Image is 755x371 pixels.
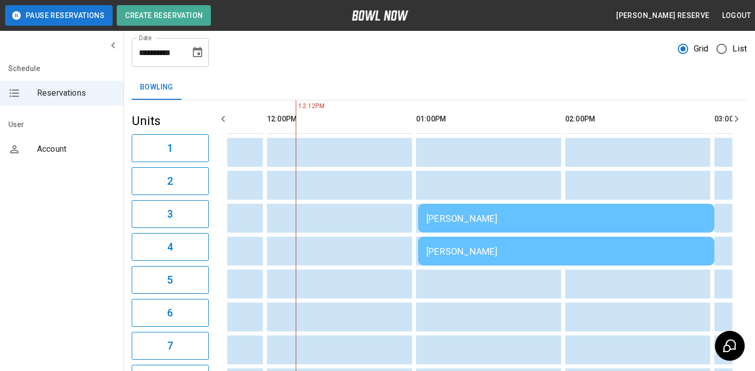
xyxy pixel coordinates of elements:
[132,113,209,129] h5: Units
[5,5,113,26] button: Pause Reservations
[117,5,211,26] button: Create Reservation
[132,233,209,261] button: 4
[132,75,747,100] div: inventory tabs
[565,104,710,134] th: 02:00PM
[718,6,755,25] button: Logout
[37,87,115,99] span: Reservations
[612,6,713,25] button: [PERSON_NAME] reserve
[132,299,209,327] button: 6
[132,167,209,195] button: 2
[167,272,173,288] h6: 5
[694,43,709,55] span: Grid
[296,101,298,112] span: 12:12PM
[167,140,173,156] h6: 1
[167,239,173,255] h6: 4
[167,338,173,354] h6: 7
[132,266,209,294] button: 5
[187,42,208,63] button: Choose date, selected date is Aug 16, 2025
[416,104,561,134] th: 01:00PM
[167,305,173,321] h6: 6
[132,332,209,360] button: 7
[426,213,706,224] div: [PERSON_NAME]
[426,246,706,257] div: [PERSON_NAME]
[132,200,209,228] button: 3
[352,10,408,21] img: logo
[132,75,182,100] button: Bowling
[167,206,173,222] h6: 3
[267,104,412,134] th: 12:00PM
[732,43,747,55] span: List
[132,134,209,162] button: 1
[37,143,115,155] span: Account
[167,173,173,189] h6: 2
